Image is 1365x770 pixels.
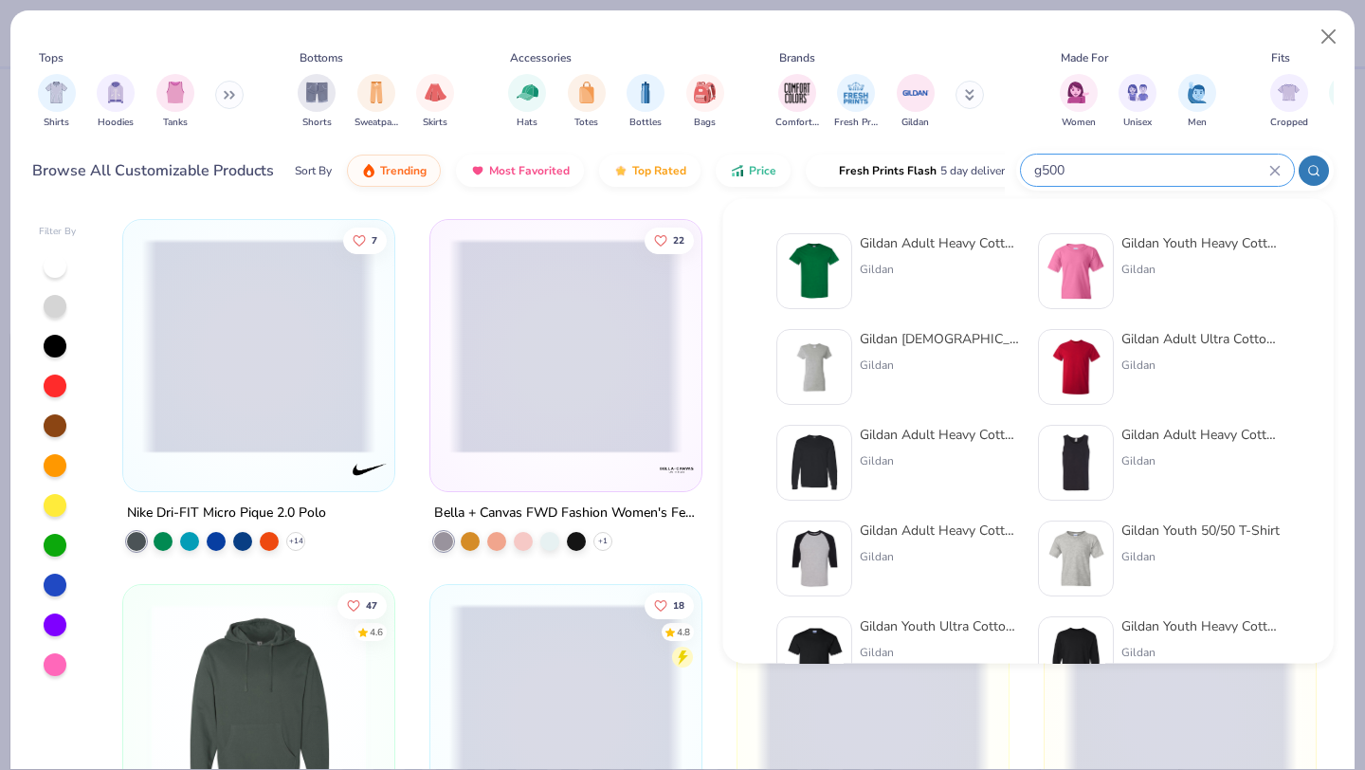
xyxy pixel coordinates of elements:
div: filter for Shorts [298,74,336,130]
button: filter button [1119,74,1156,130]
div: 4.8 [677,625,690,639]
div: Bella + Canvas FWD Fashion Women's Festival Crop Tank [434,502,698,525]
span: Cropped [1270,116,1308,130]
img: Nike logo [351,450,389,488]
div: filter for Fresh Prints [834,74,878,130]
div: Gildan Adult Heavy Cotton 5.3 Oz. Long-Sleeve T-Shirt [860,425,1019,445]
div: 4.6 [371,625,384,639]
img: 88a44a92-e2a5-4f89-8212-3978ff1d2bb4 [1046,433,1105,492]
img: Hats Image [517,82,538,103]
div: filter for Skirts [416,74,454,130]
div: Gildan Adult Ultra Cotton 6 Oz. T-Shirt [1121,329,1281,349]
button: filter button [508,74,546,130]
img: Women Image [1067,82,1089,103]
img: Skirts Image [425,82,446,103]
img: Fresh Prints Image [842,79,870,107]
div: Gildan Adult Heavy Cotton 5.3 Oz. Tank [1121,425,1281,445]
span: Gildan [901,116,929,130]
div: Gildan [860,548,1019,565]
div: filter for Tanks [156,74,194,130]
div: filter for Hoodies [97,74,135,130]
span: Shirts [44,116,69,130]
span: Top Rated [632,163,686,178]
img: Tanks Image [165,82,186,103]
span: 18 [673,600,684,610]
div: Accessories [510,49,572,66]
div: Gildan [1121,357,1281,374]
button: Price [716,155,791,187]
div: Gildan Adult Heavy Cotton™ 5.3 Oz. 3/4-Raglan Sleeve T-Shirt [860,521,1019,541]
img: 6046accf-a268-477f-9bdd-e1b99aae0138 [785,625,844,684]
img: db319196-8705-402d-8b46-62aaa07ed94f [785,242,844,301]
div: Gildan [1121,548,1280,565]
button: filter button [156,74,194,130]
img: f353747f-df2b-48a7-9668-f657901a5e3e [785,338,844,396]
img: Unisex Image [1127,82,1149,103]
img: Gildan Image [901,79,930,107]
div: Fits [1271,49,1290,66]
div: Gildan [DEMOGRAPHIC_DATA]' Heavy Cotton™ T-Shirt [860,329,1019,349]
img: Cropped Image [1278,82,1300,103]
div: Tops [39,49,64,66]
div: Gildan Youth Heavy Cotton 5.3 Oz. Long-Sleeve T-Shirt [1121,616,1281,636]
div: filter for Gildan [897,74,935,130]
button: filter button [1270,74,1308,130]
div: filter for Totes [568,74,606,130]
button: filter button [97,74,135,130]
div: filter for Hats [508,74,546,130]
div: filter for Shirts [38,74,76,130]
img: Men Image [1187,82,1208,103]
img: TopRated.gif [613,163,628,178]
span: Trending [380,163,427,178]
span: 7 [373,235,378,245]
button: Trending [347,155,441,187]
img: Bella + Canvas logo [658,450,696,488]
img: Bottles Image [635,82,656,103]
span: 22 [673,235,684,245]
img: Hoodies Image [105,82,126,103]
button: Like [645,227,694,253]
button: filter button [834,74,878,130]
div: Gildan [860,452,1019,469]
span: Most Favorited [489,163,570,178]
span: Tanks [163,116,188,130]
div: filter for Bottles [627,74,664,130]
img: db3463ef-4353-4609-ada1-7539d9cdc7e6 [1046,242,1105,301]
input: Try "T-Shirt" [1032,159,1269,181]
img: 9278ce09-0d59-4a10-a90b-5020d43c2e95 [785,529,844,588]
img: trending.gif [361,163,376,178]
span: Men [1188,116,1207,130]
span: Skirts [423,116,447,130]
span: Shorts [302,116,332,130]
img: most_fav.gif [470,163,485,178]
img: Totes Image [576,82,597,103]
button: filter button [897,74,935,130]
button: filter button [686,74,724,130]
span: Price [749,163,776,178]
button: filter button [775,74,819,130]
img: eeb6cdad-aebe-40d0-9a4b-833d0f822d02 [785,433,844,492]
div: filter for Unisex [1119,74,1156,130]
div: Gildan [1121,261,1281,278]
div: Gildan [1121,452,1281,469]
span: Totes [574,116,598,130]
span: Hats [517,116,537,130]
div: Gildan [860,644,1019,661]
div: filter for Sweatpants [355,74,398,130]
button: filter button [416,74,454,130]
span: Fresh Prints Flash [839,163,937,178]
div: Sort By [295,162,332,179]
span: Women [1062,116,1096,130]
div: Gildan [1121,644,1281,661]
span: 47 [367,600,378,610]
span: + 1 [598,536,608,547]
button: Top Rated [599,155,701,187]
button: Like [338,592,388,618]
img: 12c717a8-bff4-429b-8526-ab448574c88c [1046,529,1105,588]
div: filter for Women [1060,74,1098,130]
span: 5 day delivery [940,160,1010,182]
button: filter button [568,74,606,130]
button: Close [1311,19,1347,55]
button: filter button [627,74,664,130]
div: filter for Men [1178,74,1216,130]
